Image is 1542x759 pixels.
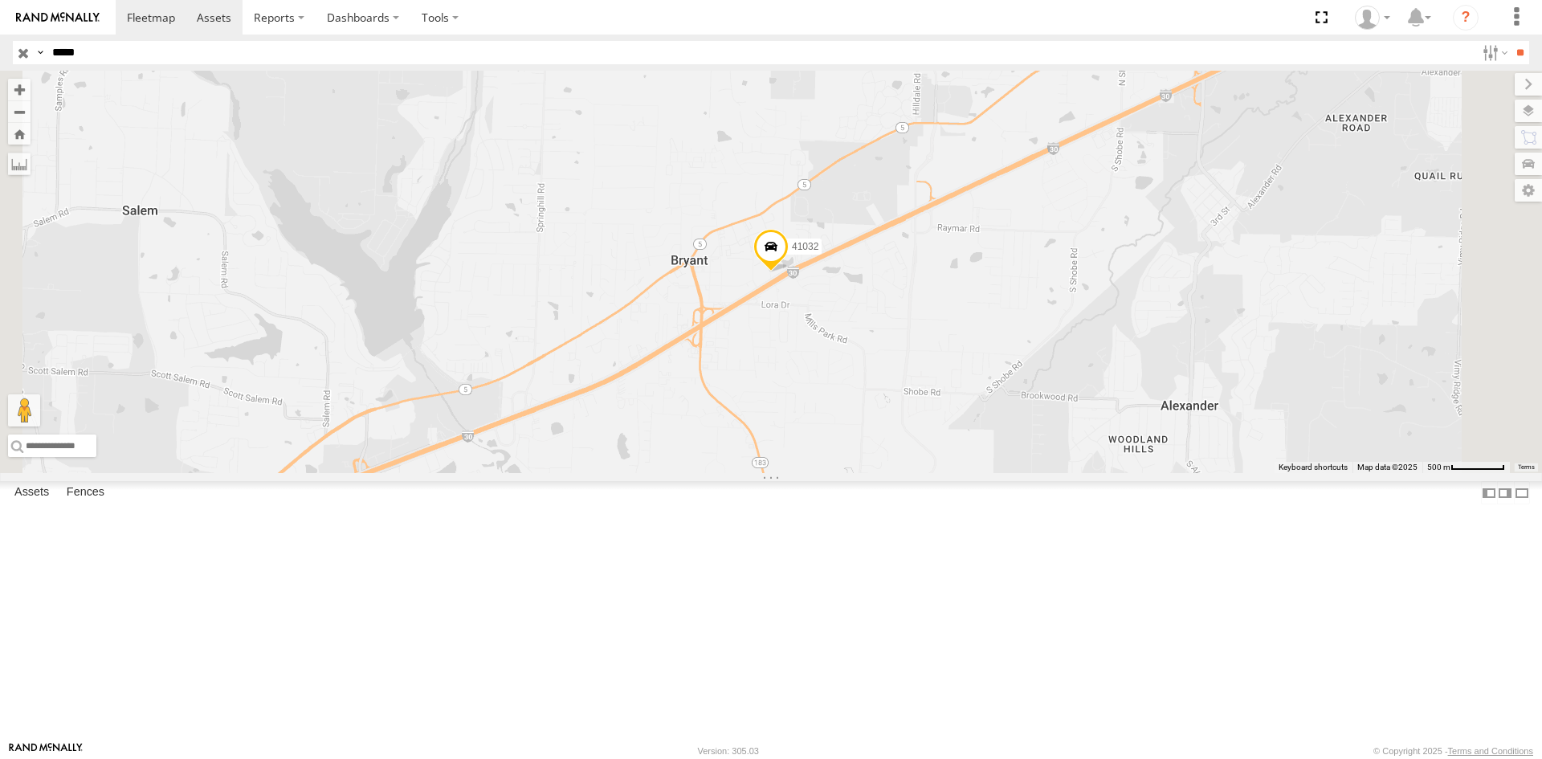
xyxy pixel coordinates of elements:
[1373,746,1533,756] div: © Copyright 2025 -
[1427,463,1450,471] span: 500 m
[8,394,40,426] button: Drag Pegman onto the map to open Street View
[1448,746,1533,756] a: Terms and Conditions
[8,79,31,100] button: Zoom in
[6,482,57,504] label: Assets
[8,100,31,123] button: Zoom out
[9,743,83,759] a: Visit our Website
[792,241,818,252] span: 41032
[8,123,31,145] button: Zoom Home
[698,746,759,756] div: Version: 305.03
[16,12,100,23] img: rand-logo.svg
[1497,481,1513,504] label: Dock Summary Table to the Right
[1476,41,1511,64] label: Search Filter Options
[1481,481,1497,504] label: Dock Summary Table to the Left
[1422,462,1510,473] button: Map Scale: 500 m per 64 pixels
[1514,481,1530,504] label: Hide Summary Table
[1518,464,1535,471] a: Terms
[8,153,31,175] label: Measure
[1453,5,1479,31] i: ?
[1515,179,1542,202] label: Map Settings
[1357,463,1418,471] span: Map data ©2025
[59,482,112,504] label: Fences
[34,41,47,64] label: Search Query
[1349,6,1396,30] div: Carlos Ortiz
[1279,462,1348,473] button: Keyboard shortcuts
